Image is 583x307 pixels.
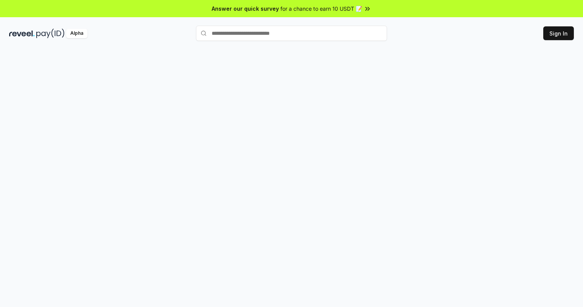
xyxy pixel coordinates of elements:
img: reveel_dark [9,29,35,38]
img: pay_id [36,29,65,38]
div: Alpha [66,29,87,38]
button: Sign In [543,26,574,40]
span: Answer our quick survey [212,5,279,13]
span: for a chance to earn 10 USDT 📝 [280,5,362,13]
